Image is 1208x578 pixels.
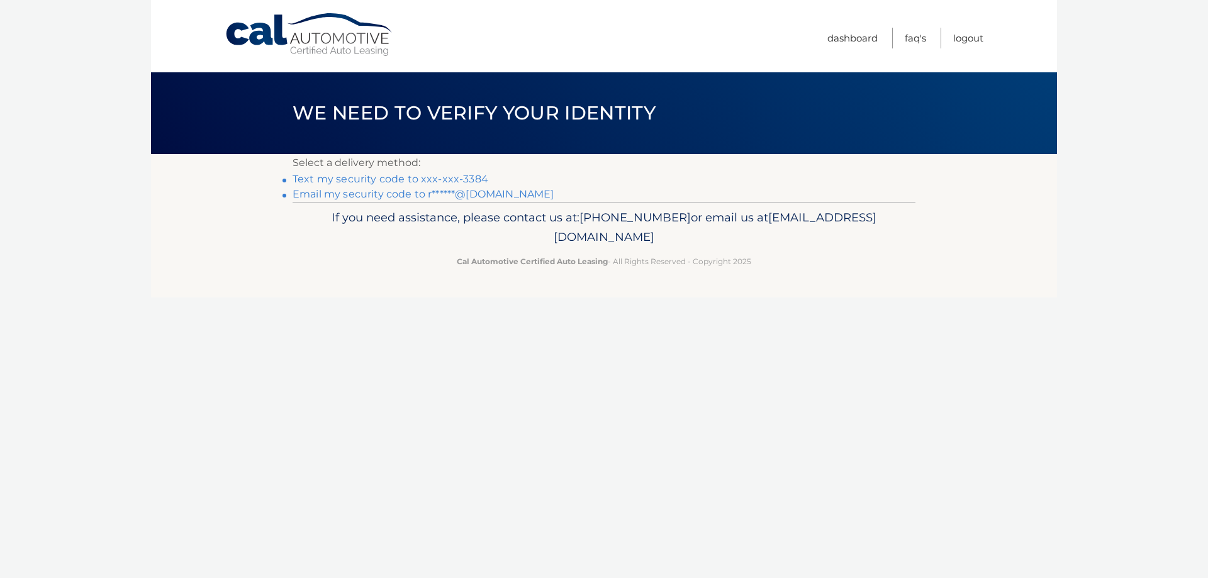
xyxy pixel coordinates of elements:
a: Email my security code to r******@[DOMAIN_NAME] [293,188,554,200]
a: Text my security code to xxx-xxx-3384 [293,173,488,185]
a: Logout [953,28,983,48]
a: Cal Automotive [225,13,394,57]
span: [PHONE_NUMBER] [579,210,691,225]
p: - All Rights Reserved - Copyright 2025 [301,255,907,268]
p: If you need assistance, please contact us at: or email us at [301,208,907,248]
p: Select a delivery method: [293,154,915,172]
strong: Cal Automotive Certified Auto Leasing [457,257,608,266]
a: Dashboard [827,28,878,48]
a: FAQ's [905,28,926,48]
span: We need to verify your identity [293,101,656,125]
